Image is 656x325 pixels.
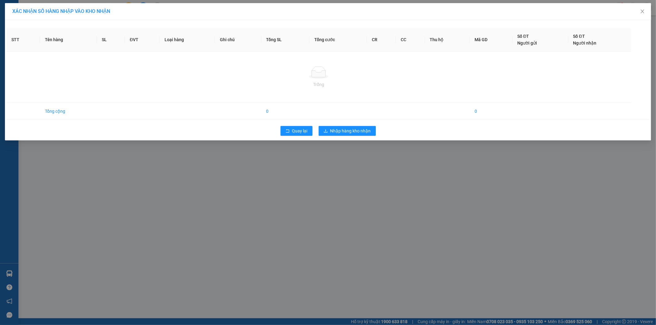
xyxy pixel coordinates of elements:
td: 0 [261,103,310,120]
button: downloadNhập hàng kho nhận [319,126,376,136]
span: rollback [285,129,290,134]
span: close [640,9,645,14]
span: Nhập hàng kho nhận [330,127,371,134]
span: XÁC NHẬN SỐ HÀNG NHẬP VÀO KHO NHẬN [12,8,110,14]
th: SL [97,28,125,52]
th: CR [367,28,396,52]
span: Người nhận [573,41,597,45]
div: Trống [11,81,626,88]
th: Tên hàng [40,28,97,52]
span: Quay lại [292,127,308,134]
th: ĐVT [125,28,160,52]
th: Tổng SL [261,28,310,52]
td: Tổng cộng [40,103,97,120]
button: Close [634,3,651,20]
button: rollbackQuay lại [280,126,312,136]
th: STT [6,28,40,52]
th: Thu hộ [425,28,470,52]
th: Tổng cước [309,28,367,52]
span: Số ĐT [518,34,529,39]
th: CC [396,28,425,52]
th: Loại hàng [160,28,215,52]
th: Mã GD [470,28,513,52]
span: Số ĐT [573,34,585,39]
th: Ghi chú [215,28,261,52]
td: 0 [470,103,513,120]
span: download [324,129,328,134]
span: Người gửi [518,41,537,45]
